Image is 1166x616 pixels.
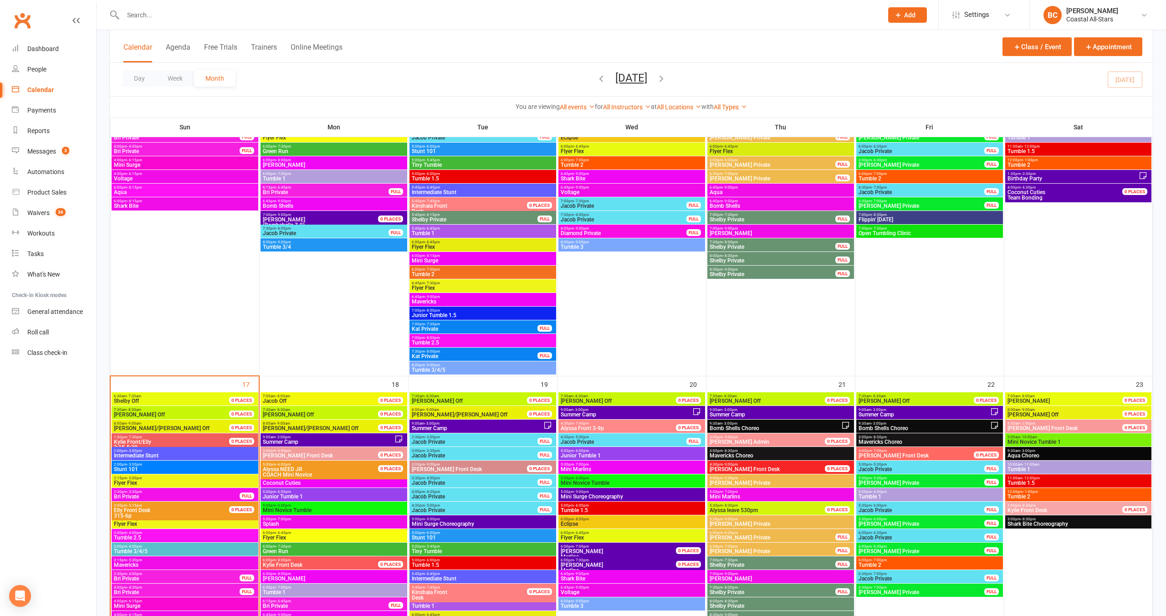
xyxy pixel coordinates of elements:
span: - 6:30pm [872,158,887,162]
div: FULL [537,352,552,359]
span: - 6:00pm [425,172,440,176]
span: 6:00pm [709,158,836,162]
span: Bomb Shells [262,203,405,209]
a: Roll call [12,322,96,343]
span: 6:00pm [262,158,405,162]
span: Tumble 3 [560,244,703,250]
span: 7:00pm [560,199,687,203]
span: 5:00pm [411,172,554,176]
span: 7:00am [1007,394,1134,398]
div: 22 [987,376,1004,391]
div: 0 PLACES [378,216,403,222]
span: Mini Surge [411,258,554,263]
span: Flyer Flex [411,244,554,250]
span: 7:00am [262,394,389,398]
button: Online Meetings [291,43,343,62]
span: - 6:15pm [127,158,142,162]
span: 4:00pm [113,158,256,162]
div: 0 PLACES [1122,188,1147,195]
span: Settings [964,5,989,25]
span: Flyer Flex [560,149,703,154]
span: [PERSON_NAME] Private [858,135,985,140]
span: - 7:30pm [425,281,440,285]
span: Team Bonding [1007,190,1134,200]
span: - 9:00pm [574,185,589,190]
span: 11:00am [1007,144,1150,149]
span: 7:00pm [411,308,554,313]
span: - 9:00pm [574,172,589,176]
span: Jacob Private [262,231,389,236]
span: Voltage [113,176,256,181]
div: 19 [541,376,557,391]
span: 6:00pm [411,240,554,244]
span: 12:00pm [1007,158,1150,162]
span: 4:00pm [113,172,256,176]
span: Jacob Private [560,203,687,209]
span: [PERSON_NAME] Private [709,162,836,168]
span: Shelby Private [709,217,836,222]
span: Tumble 3/4/5 [411,367,554,373]
span: Tumble 1.5 [1007,149,1150,154]
span: 7:00pm [858,213,1001,217]
div: Workouts [27,230,55,237]
span: [PERSON_NAME] [262,162,405,168]
div: FULL [984,147,999,154]
span: - 6:30pm [872,144,887,149]
span: - 9:00pm [276,213,291,217]
span: Junior Tumble 1.5 [411,313,554,318]
span: 5:45pm [411,213,538,217]
span: 6:00pm [113,185,256,190]
span: - 6:45pm [425,226,440,231]
span: - 7:00pm [723,172,738,176]
span: [PERSON_NAME] Private [858,203,985,209]
span: 4:00pm [113,144,240,149]
span: - 7:30pm [872,226,887,231]
span: Flippin' [DATE] [858,217,1001,222]
div: FULL [537,216,552,222]
span: - 7:30pm [425,322,440,326]
span: - 7:30am [127,394,141,398]
div: 23 [1136,376,1152,391]
div: FULL [835,161,850,168]
div: People [27,66,46,73]
div: 17 [242,376,259,391]
a: Product Sales [12,182,96,203]
div: FULL [686,229,701,236]
span: 6:00pm [709,144,852,149]
span: 7:30pm [560,213,687,217]
span: Mavericks [411,299,554,304]
div: General attendance [27,308,83,315]
span: 8:30pm [709,267,836,272]
span: Birthday Party [1007,176,1139,181]
span: (Bombshells 7-9) [262,217,389,228]
th: Sat [1004,118,1153,137]
span: - 8:15pm [425,254,440,258]
span: - 3:30pm [1021,172,1036,176]
span: Tumble 2.5 [411,340,554,345]
a: All Types [714,103,747,111]
span: Tumble 2 [1007,162,1150,168]
strong: You are viewing [516,103,560,110]
a: People [12,59,96,80]
input: Search... [120,9,876,21]
div: FULL [686,202,701,209]
span: Tumble 2 [560,162,703,168]
span: Tumble 1 [411,231,554,236]
span: - 8:30pm [872,213,887,217]
span: 6:00pm [262,144,405,149]
span: - 12:00pm [1023,144,1040,149]
span: Intermediate Stunt [411,190,554,195]
span: Kat Private [411,354,538,359]
span: 6:30pm [858,185,985,190]
span: Bomb Shells [709,203,852,209]
span: - 7:00pm [425,267,440,272]
span: - 7:45pm [425,199,440,203]
span: 6:45pm [262,199,405,203]
span: - 8:00am [1020,394,1035,398]
div: Class check-in [27,349,67,356]
th: Thu [706,118,855,137]
span: - 1:00pm [1023,158,1038,162]
span: 5:45pm [411,226,554,231]
span: - 6:45pm [723,144,738,149]
span: 36 [56,208,66,216]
